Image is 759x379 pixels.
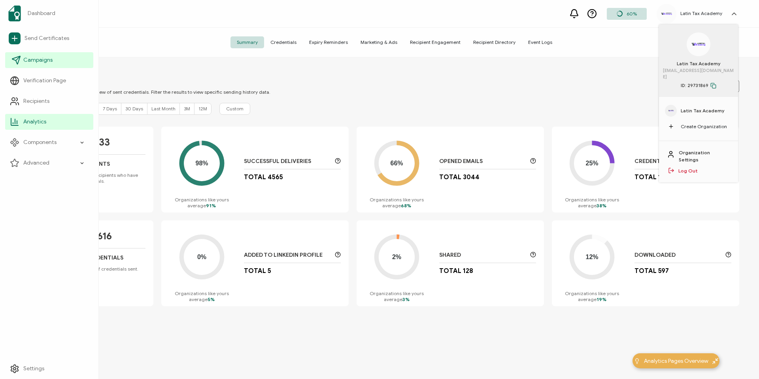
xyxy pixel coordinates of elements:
p: Total number of recipients who have received credentials. [57,172,145,184]
a: Campaigns [5,52,93,68]
p: Downloaded [634,252,721,259]
img: minimize-icon.svg [712,358,718,364]
span: Last Month [151,106,176,112]
a: Organization Settings [679,149,730,163]
span: Analytics [23,118,46,126]
p: Organizations like yours average [169,197,234,208]
span: Dashboard [28,9,55,17]
span: Settings [23,365,44,373]
p: Organizations like yours average [560,197,625,208]
a: Log Out [678,167,698,174]
p: Organizations like yours average [364,290,429,302]
p: You can view an overview of sent credentials. Filter the results to view specific sending history... [49,89,270,95]
p: Total 3044 [439,173,480,181]
a: Settings [5,361,93,377]
span: 68% [401,203,411,208]
p: Credential Views [634,158,721,165]
span: Verification Page [23,77,66,85]
p: Total 1156 [634,173,671,181]
span: 3% [402,296,410,302]
span: 7 Days [103,106,117,112]
span: Summary [230,36,264,48]
p: Opened Emails [439,158,526,165]
a: Analytics [5,114,93,130]
a: Dashboard [5,2,93,25]
span: 30 Days [125,106,143,112]
p: Organizations like yours average [560,290,625,302]
img: 94c1d8b1-6358-4297-843f-64831e6c94cb.png [691,42,706,46]
span: Recipients [23,97,49,105]
h5: Latin Tax Academy [680,11,722,16]
span: 12M [198,106,207,112]
span: Components [23,138,57,146]
span: 91% [206,203,216,208]
span: Advanced [23,159,49,167]
p: Total 597 [634,267,669,275]
span: Analytics Pages Overview [644,357,708,365]
span: Event Logs [522,36,559,48]
p: Added to LinkedIn Profile [244,252,331,259]
p: Organizations like yours average [169,290,234,302]
span: Latin Tax Academy [681,107,725,114]
img: 94c1d8b1-6358-4297-843f-64831e6c94cb.png [661,12,672,16]
p: Total 5 [244,267,271,275]
a: Verification Page [5,73,93,89]
span: Send Certificates [25,34,69,42]
p: SUMMARY [49,77,270,85]
span: Marketing & Ads [354,36,404,48]
span: Latin Tax Academy [677,60,721,67]
button: Custom [219,103,250,115]
a: Send Certificates [5,29,93,47]
span: ID: 29731869 [681,82,716,89]
img: sertifier-logomark-colored.svg [8,6,21,21]
p: 4616 [91,230,112,242]
span: Create Organization [681,123,727,130]
span: 5% [208,296,215,302]
span: Credentials [264,36,303,48]
p: Total number of credentials sent. [65,266,138,272]
span: Recipient Directory [467,36,522,48]
p: Total 128 [439,267,473,275]
span: Custom [226,105,244,112]
p: Successful Deliveries [244,158,331,165]
span: [EMAIL_ADDRESS][DOMAIN_NAME] [663,67,734,80]
a: Recipients [5,93,93,109]
span: 38% [597,203,606,208]
span: 19% [597,296,606,302]
img: 94c1d8b1-6358-4297-843f-64831e6c94cb.png [668,110,674,112]
p: Total 4565 [244,173,283,181]
p: 433 [93,136,110,148]
p: Organizations like yours average [364,197,429,208]
span: 3M [184,106,190,112]
span: 60% [627,11,637,17]
iframe: Chat Widget [719,341,759,379]
span: Recipient Engagement [404,36,467,48]
p: Shared [439,252,526,259]
span: Campaigns [23,56,53,64]
span: Expiry Reminders [303,36,354,48]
